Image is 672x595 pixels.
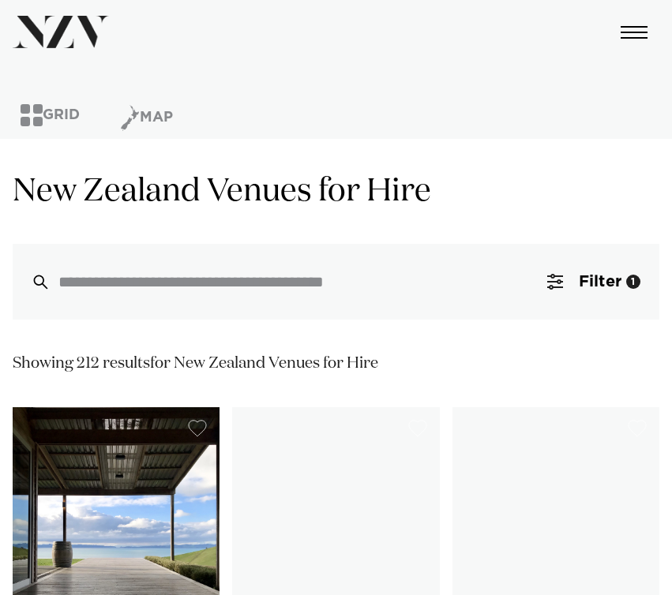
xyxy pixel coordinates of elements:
[626,275,640,289] div: 1
[16,103,84,139] button: Grid
[150,355,378,371] span: for New Zealand Venues for Hire
[13,170,659,212] h1: New Zealand Venues for Hire
[13,16,109,48] img: nzv-logo.png
[13,351,378,376] div: Showing 212 results
[579,274,621,290] span: Filter
[528,244,659,320] button: Filter1
[116,103,178,139] button: Map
